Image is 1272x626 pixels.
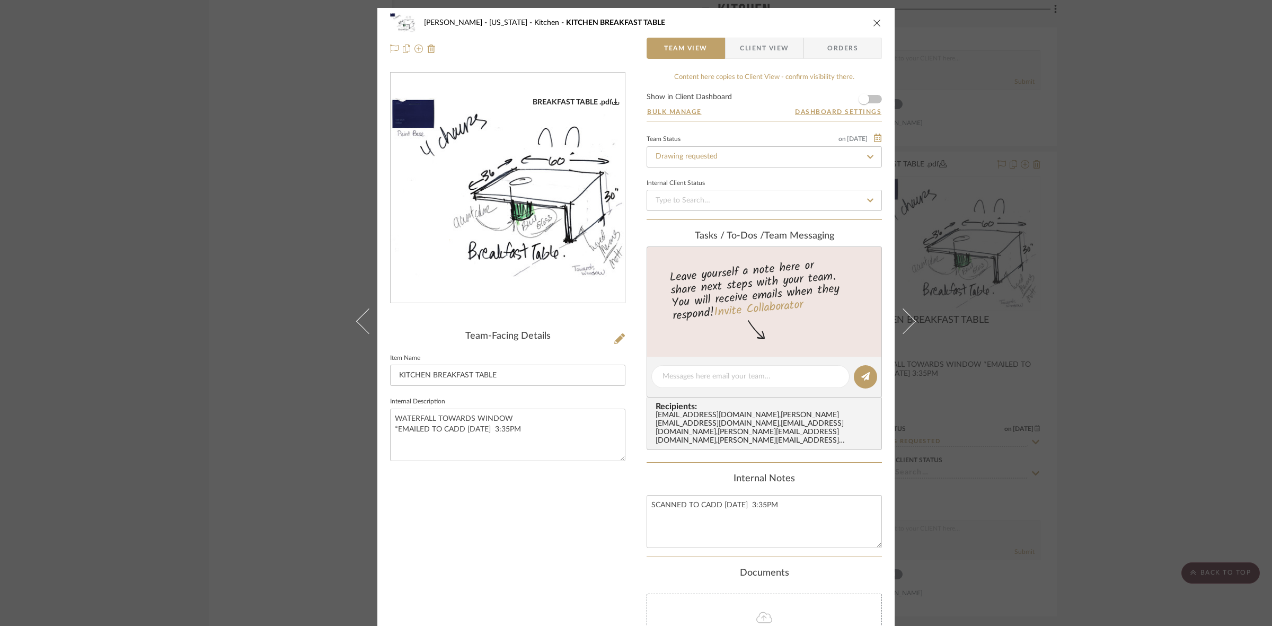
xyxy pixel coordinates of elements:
[695,231,764,241] span: Tasks / To-Dos /
[534,19,566,27] span: Kitchen
[647,231,882,242] div: team Messaging
[533,98,620,107] div: BREAKFAST TABLE .pdf
[424,19,534,27] span: [PERSON_NAME] - [US_STATE]
[647,568,882,579] div: Documents
[656,402,877,411] span: Recipients:
[647,146,882,167] input: Type to Search…
[390,331,625,342] div: Team-Facing Details
[664,38,708,59] span: Team View
[816,38,870,59] span: Orders
[740,38,789,59] span: Client View
[647,72,882,83] div: Content here copies to Client View - confirm visibility there.
[713,295,804,322] a: Invite Collaborator
[391,98,625,279] img: 20010b21-5309-4eb1-bf68-464cf8f448e6_436x436.jpg
[794,107,882,117] button: Dashboard Settings
[647,473,882,485] div: Internal Notes
[566,19,665,27] span: KITCHEN BREAKFAST TABLE
[390,356,420,361] label: Item Name
[427,45,436,53] img: Remove from project
[838,136,846,142] span: on
[391,98,625,279] div: 0
[647,137,681,142] div: Team Status
[647,181,705,186] div: Internal Client Status
[656,411,877,445] div: [EMAIL_ADDRESS][DOMAIN_NAME] , [PERSON_NAME][EMAIL_ADDRESS][DOMAIN_NAME] , [EMAIL_ADDRESS][DOMAIN...
[647,107,702,117] button: Bulk Manage
[647,190,882,211] input: Type to Search…
[646,254,884,325] div: Leave yourself a note here or share next steps with your team. You will receive emails when they ...
[390,365,625,386] input: Enter Item Name
[846,135,869,143] span: [DATE]
[390,12,416,33] img: 20010b21-5309-4eb1-bf68-464cf8f448e6_48x40.jpg
[872,18,882,28] button: close
[390,399,445,404] label: Internal Description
